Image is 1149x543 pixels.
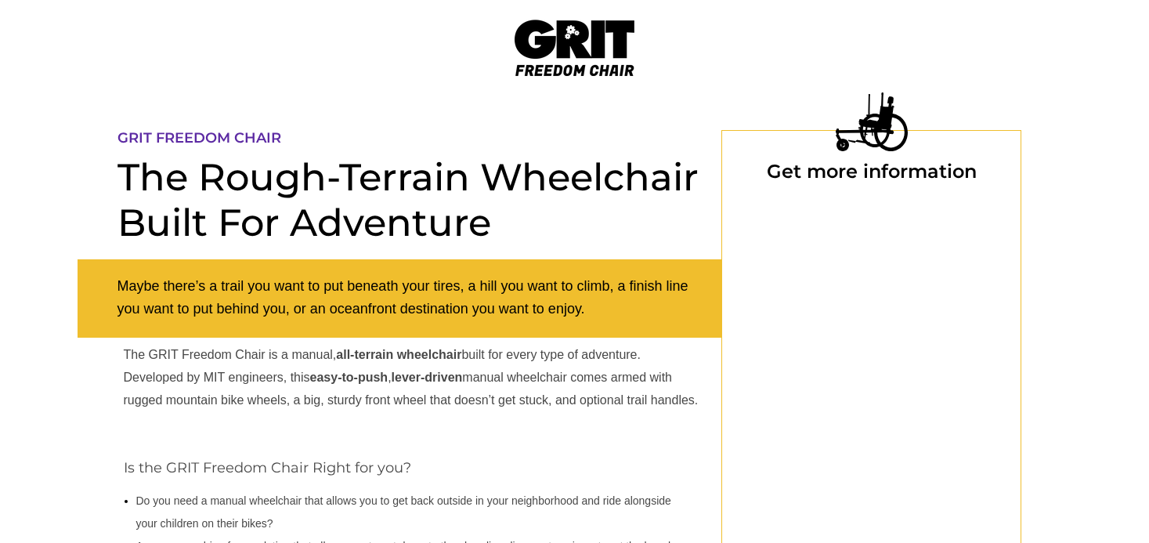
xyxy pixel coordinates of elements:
[767,160,977,183] span: Get more information
[336,348,461,361] strong: all-terrain wheelchair
[136,494,671,530] span: Do you need a manual wheelchair that allows you to get back outside in your neighborhood and ride...
[124,459,411,476] span: Is the GRIT Freedom Chair Right for you?
[310,371,388,384] strong: easy-to-push
[124,348,699,407] span: The GRIT Freedom Chair is a manual, built for every type of adventure. Developed by MIT engineers...
[117,154,699,245] span: The Rough-Terrain Wheelchair Built For Adventure
[392,371,463,384] strong: lever-driven
[117,278,688,317] span: Maybe there’s a trail you want to put beneath your tires, a hill you want to climb, a finish line...
[117,129,281,147] span: GRIT FREEDOM CHAIR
